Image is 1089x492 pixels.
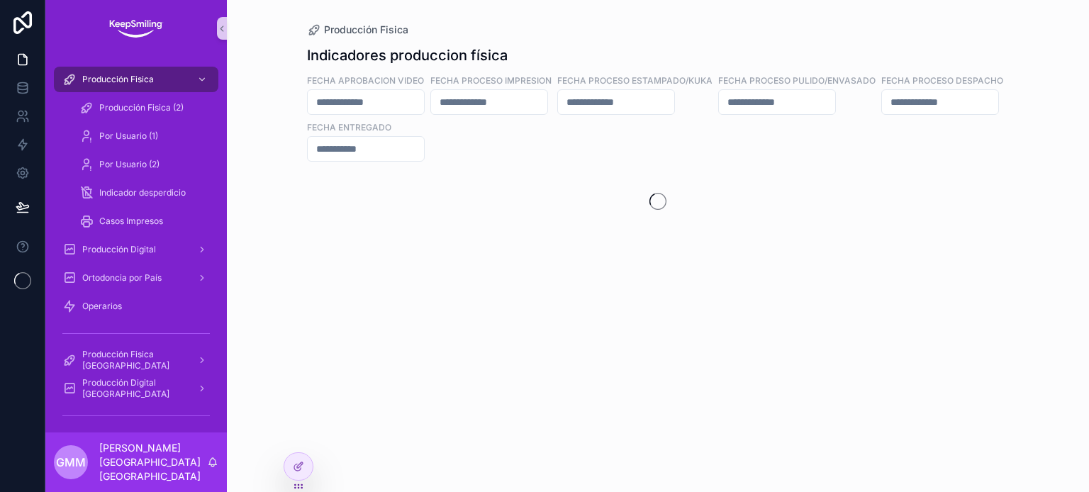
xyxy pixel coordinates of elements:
a: Ortodoncia por País [54,265,218,291]
span: Por Usuario (1) [99,130,158,142]
span: Producción Fisica [GEOGRAPHIC_DATA] [82,431,186,454]
a: Indicador desperdicio [71,180,218,206]
label: fecha proceso estampado/kuka [557,74,713,86]
span: GMM [56,454,86,471]
span: Operarios [82,301,122,312]
h1: Indicadores produccion física [307,45,508,65]
a: Producción Digital [GEOGRAPHIC_DATA] [54,376,218,401]
span: Ortodoncia por País [82,272,162,284]
label: Fecha Aprobacion Video [307,74,424,86]
span: Producción Digital [GEOGRAPHIC_DATA] [82,377,186,400]
a: Por Usuario (1) [71,123,218,149]
span: Indicador desperdicio [99,187,186,199]
a: Producción Fisica [307,23,408,37]
a: Operarios [54,293,218,319]
label: Fecha proceso impresion [430,74,552,86]
a: Producción Fisica [GEOGRAPHIC_DATA] [54,347,218,373]
a: Producción Fisica [GEOGRAPHIC_DATA] [54,430,218,455]
div: scrollable content [45,57,227,432]
label: Fecha proceso pulido/envasado [718,74,876,86]
span: Producción Fisica [GEOGRAPHIC_DATA] [82,349,186,371]
label: FECHA proceso DESPACHO [881,74,1003,86]
span: Producción Fisica (2) [99,102,184,113]
span: Por Usuario (2) [99,159,160,170]
img: App logo [108,17,164,40]
a: Por Usuario (2) [71,152,218,177]
p: [PERSON_NAME][GEOGRAPHIC_DATA][GEOGRAPHIC_DATA] [99,441,207,483]
label: Fecha entregado [307,121,391,133]
a: Producción Digital [54,237,218,262]
a: Producción Fisica [54,67,218,92]
a: Casos Impresos [71,208,218,234]
span: Producción Fisica [324,23,408,37]
span: Casos Impresos [99,216,163,227]
a: Producción Fisica (2) [71,95,218,121]
span: Producción Fisica [82,74,154,85]
span: Producción Digital [82,244,156,255]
